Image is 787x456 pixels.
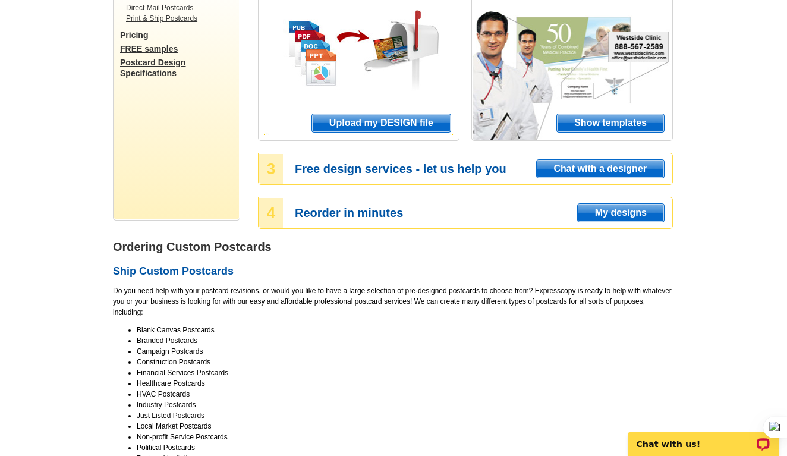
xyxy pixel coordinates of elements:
[137,421,673,432] li: Local Market Postcards
[537,160,664,178] span: Chat with a designer
[259,154,283,184] div: 3
[137,400,673,410] li: Industry Postcards
[577,203,665,222] a: My designs
[137,325,673,335] li: Blank Canvas Postcards
[113,285,673,317] p: Do you need help with your postcard revisions, or would you like to have a large selection of pre...
[295,163,672,174] h3: Free design services - let us help you
[137,357,673,367] li: Construction Postcards
[120,30,239,40] a: Pricing
[126,13,233,24] a: Print & Ship Postcards
[620,419,787,456] iframe: LiveChat chat widget
[536,159,665,178] a: Chat with a designer
[137,432,673,442] li: Non-profit Service Postcards
[312,114,451,132] span: Upload my DESIGN file
[556,114,665,133] a: Show templates
[137,442,673,453] li: Political Postcards
[259,198,283,228] div: 4
[120,43,239,54] a: FREE samples
[126,2,233,13] a: Direct Mail Postcards
[311,114,451,133] a: Upload my DESIGN file
[137,367,673,378] li: Financial Services Postcards
[120,57,239,78] a: Postcard Design Specifications
[137,346,673,357] li: Campaign Postcards
[137,378,673,389] li: Healthcare Postcards
[113,265,673,278] h2: Ship Custom Postcards
[295,207,672,218] h3: Reorder in minutes
[137,335,673,346] li: Branded Postcards
[113,240,272,253] strong: Ordering Custom Postcards
[137,410,673,421] li: Just Listed Postcards
[557,114,664,132] span: Show templates
[578,204,664,222] span: My designs
[137,389,673,400] li: HVAC Postcards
